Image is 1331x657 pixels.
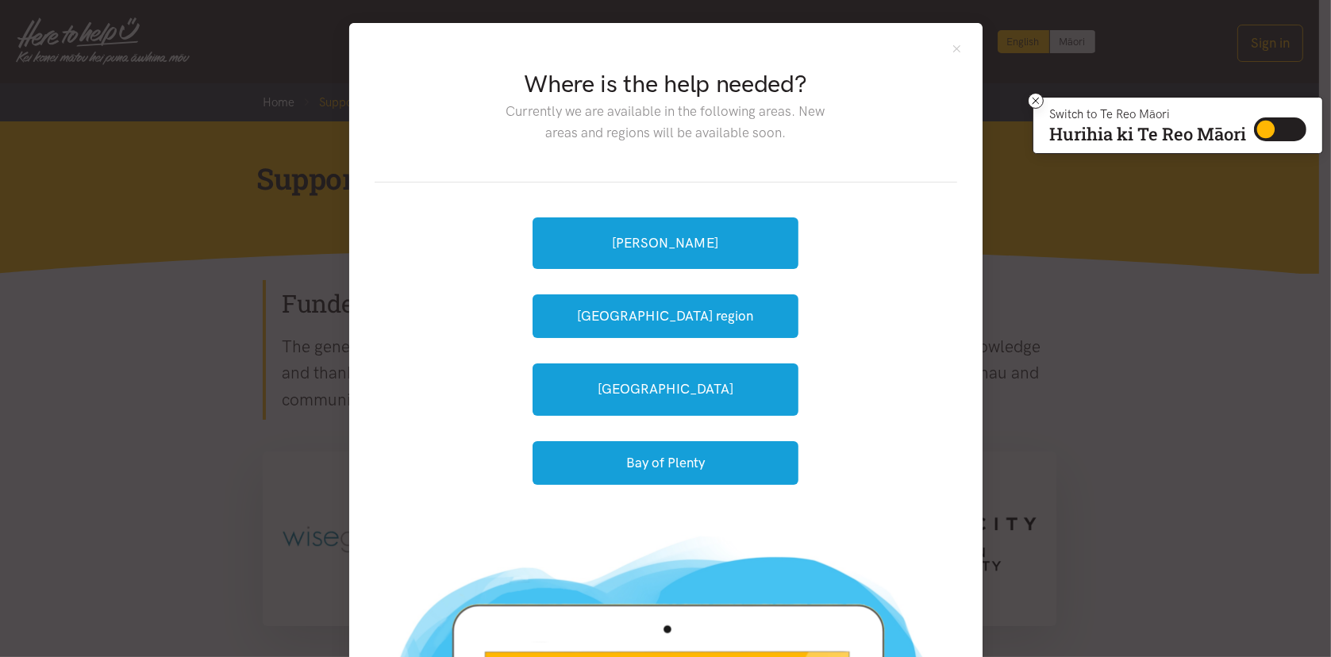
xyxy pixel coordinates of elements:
h2: Where is the help needed? [494,67,837,101]
p: Currently we are available in the following areas. New areas and regions will be available soon. [494,101,837,144]
button: Close [950,42,964,56]
p: Switch to Te Reo Māori [1049,109,1246,119]
a: [PERSON_NAME] [533,217,798,269]
button: Bay of Plenty [533,441,798,485]
a: [GEOGRAPHIC_DATA] [533,363,798,415]
p: Hurihia ki Te Reo Māori [1049,127,1246,141]
button: [GEOGRAPHIC_DATA] region [533,294,798,338]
